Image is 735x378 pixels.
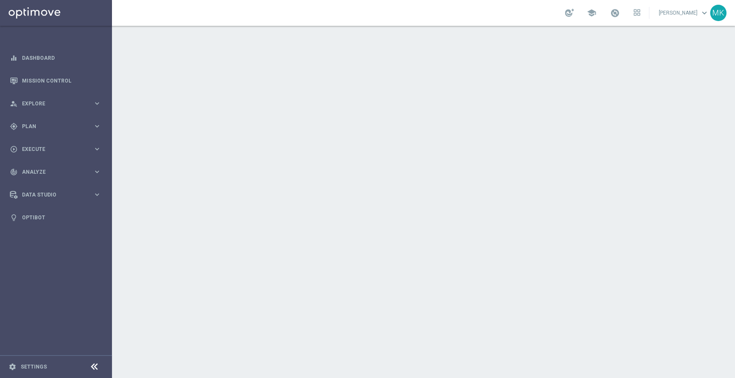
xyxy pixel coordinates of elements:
i: person_search [10,100,18,108]
div: Plan [10,123,93,130]
span: Data Studio [22,192,93,197]
button: track_changes Analyze keyboard_arrow_right [9,169,102,175]
button: Mission Control [9,77,102,84]
button: Data Studio keyboard_arrow_right [9,191,102,198]
div: Execute [10,145,93,153]
i: keyboard_arrow_right [93,168,101,176]
a: Dashboard [22,46,101,69]
div: Explore [10,100,93,108]
button: gps_fixed Plan keyboard_arrow_right [9,123,102,130]
i: keyboard_arrow_right [93,191,101,199]
div: Data Studio [10,191,93,199]
span: school [587,8,596,18]
i: gps_fixed [10,123,18,130]
button: equalizer Dashboard [9,55,102,61]
i: settings [9,363,16,371]
i: lightbulb [10,214,18,221]
span: Analyze [22,169,93,175]
a: [PERSON_NAME]keyboard_arrow_down [658,6,710,19]
div: MK [710,5,726,21]
button: play_circle_outline Execute keyboard_arrow_right [9,146,102,153]
a: Mission Control [22,69,101,92]
span: Explore [22,101,93,106]
button: person_search Explore keyboard_arrow_right [9,100,102,107]
div: Mission Control [10,69,101,92]
i: keyboard_arrow_right [93,99,101,108]
i: track_changes [10,168,18,176]
span: keyboard_arrow_down [700,8,709,18]
div: Dashboard [10,46,101,69]
div: Analyze [10,168,93,176]
i: equalizer [10,54,18,62]
button: lightbulb Optibot [9,214,102,221]
span: Plan [22,124,93,129]
a: Settings [21,364,47,369]
i: keyboard_arrow_right [93,122,101,130]
i: play_circle_outline [10,145,18,153]
span: Execute [22,147,93,152]
i: keyboard_arrow_right [93,145,101,153]
a: Optibot [22,206,101,229]
div: Optibot [10,206,101,229]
